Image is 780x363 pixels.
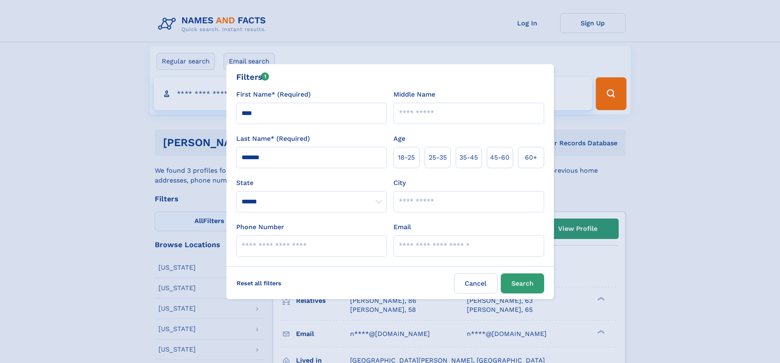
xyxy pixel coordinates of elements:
span: 25‑35 [429,153,447,162]
div: Filters [236,71,269,83]
label: Reset all filters [231,273,287,293]
label: First Name* (Required) [236,90,311,99]
label: Phone Number [236,222,284,232]
label: Last Name* (Required) [236,134,310,144]
span: 18‑25 [398,153,415,162]
label: Age [393,134,405,144]
span: 45‑60 [490,153,509,162]
span: 35‑45 [459,153,478,162]
button: Search [501,273,544,293]
label: Email [393,222,411,232]
label: Middle Name [393,90,435,99]
label: Cancel [454,273,497,293]
span: 60+ [525,153,537,162]
label: State [236,178,387,188]
label: City [393,178,406,188]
